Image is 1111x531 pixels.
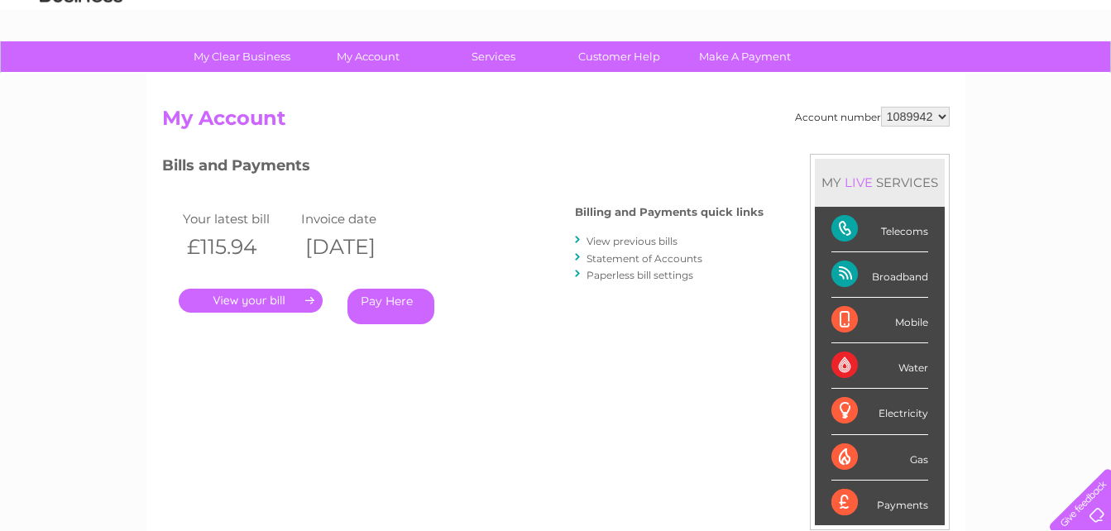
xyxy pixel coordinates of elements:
[347,289,434,324] a: Pay Here
[179,230,298,264] th: £115.94
[1001,70,1042,83] a: Contact
[165,9,947,80] div: Clear Business is a trading name of Verastar Limited (registered in [GEOGRAPHIC_DATA] No. 3667643...
[179,208,298,230] td: Your latest bill
[795,107,950,127] div: Account number
[162,154,764,183] h3: Bills and Payments
[162,107,950,138] h2: My Account
[551,41,687,72] a: Customer Help
[587,252,702,265] a: Statement of Accounts
[831,252,928,298] div: Broadband
[575,206,764,218] h4: Billing and Payments quick links
[39,43,123,93] img: logo.png
[831,435,928,481] div: Gas
[179,289,323,313] a: .
[907,70,957,83] a: Telecoms
[831,481,928,525] div: Payments
[1056,70,1095,83] a: Log out
[587,235,678,247] a: View previous bills
[820,70,851,83] a: Water
[831,343,928,389] div: Water
[967,70,991,83] a: Blog
[677,41,813,72] a: Make A Payment
[799,8,913,29] a: 0333 014 3131
[297,230,416,264] th: [DATE]
[297,208,416,230] td: Invoice date
[861,70,898,83] a: Energy
[831,298,928,343] div: Mobile
[831,389,928,434] div: Electricity
[299,41,436,72] a: My Account
[425,41,562,72] a: Services
[841,175,876,190] div: LIVE
[174,41,310,72] a: My Clear Business
[815,159,945,206] div: MY SERVICES
[831,207,928,252] div: Telecoms
[587,269,693,281] a: Paperless bill settings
